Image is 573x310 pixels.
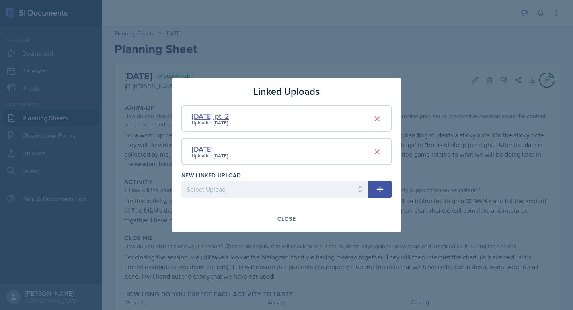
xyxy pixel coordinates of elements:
[272,212,301,226] button: Close
[181,171,241,179] label: New Linked Upload
[192,111,229,122] div: [DATE] pt. 2
[192,144,228,155] div: [DATE]
[253,84,320,99] h3: Linked Uploads
[277,216,296,222] div: Close
[192,119,229,126] div: Uploaded [DATE]
[192,152,228,159] div: Uploaded [DATE]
